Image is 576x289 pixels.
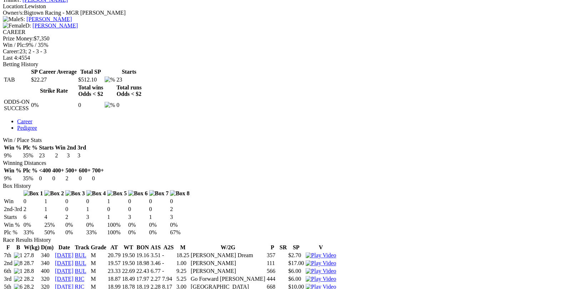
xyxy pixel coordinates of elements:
div: 9% / 35% [3,42,573,48]
th: A1S [150,244,161,251]
img: Box 4 [86,190,106,197]
img: Female [3,23,25,29]
td: 0 [149,198,169,205]
a: Pedigree [17,125,37,131]
td: 19.16 [136,252,150,259]
td: 23 [116,76,142,83]
td: 340 [41,252,54,259]
td: 22.69 [122,268,135,275]
th: V [305,244,337,251]
td: 2nd [4,260,13,267]
img: 8 [14,260,22,267]
a: View replay [306,276,336,282]
span: S: [3,16,25,22]
td: 27.8 [24,252,40,259]
a: [DATE] [55,276,74,282]
td: 6.77 [150,268,161,275]
td: - [162,252,175,259]
td: [PERSON_NAME] Dream [190,252,266,259]
td: 7.94 [162,276,175,283]
th: Total runs Odds < $2 [116,84,142,98]
td: 3.51 [150,252,161,259]
th: Starts [39,144,54,151]
a: View replay [306,268,336,274]
th: Plc % [22,167,38,174]
td: 0 [65,198,85,205]
div: Box History [3,183,573,189]
td: 0% [128,221,148,229]
a: BUL [75,260,86,266]
td: 2.27 [150,276,161,283]
div: CAREER [3,29,573,35]
a: View replay [306,253,336,259]
td: $22.27 [31,76,77,83]
img: 2 [14,276,22,283]
th: <400 [39,167,51,174]
td: [PERSON_NAME] [190,260,266,267]
img: Play Video [306,268,336,275]
td: 2 [170,206,190,213]
td: 35% [22,175,38,182]
td: TAB [4,76,30,83]
div: Lewiston [3,3,573,10]
th: BON [136,244,150,251]
th: SP [288,244,305,251]
td: 0% [128,229,148,236]
td: 0 [92,175,104,182]
td: 357 [266,252,279,259]
span: Last 4: [3,55,19,61]
td: 0 [23,198,44,205]
img: % [105,102,115,108]
td: 18.87 [107,276,121,283]
a: Career [17,118,32,124]
img: Male [3,16,20,23]
img: 1 [14,268,22,275]
th: Total SP [78,68,104,75]
td: 0 [39,175,51,182]
td: - [162,260,175,267]
td: 19.50 [122,252,135,259]
td: 6th [4,268,13,275]
span: D: [3,23,31,29]
td: 18.49 [122,276,135,283]
th: Win % [4,167,22,174]
img: 1 [14,253,22,259]
td: 25% [44,221,64,229]
td: $6.00 [288,268,305,275]
td: 1 [44,206,64,213]
div: Winning Distances [3,160,573,166]
a: [DATE] [55,268,74,274]
td: 3 [128,214,148,221]
img: Box 1 [24,190,43,197]
td: 1.00 [176,260,190,267]
th: 600+ [79,167,91,174]
img: Play Video [306,253,336,259]
span: Prize Money: [3,35,34,41]
td: 2 [23,206,44,213]
td: 566 [266,268,279,275]
a: [DATE] [55,260,74,266]
td: 1 [107,214,127,221]
td: ODDS-ON SUCCESS [4,98,30,112]
td: 100% [107,229,127,236]
td: 6 [23,214,44,221]
td: 0% [31,98,77,112]
td: 0 [170,198,190,205]
td: 0% [23,221,44,229]
td: 3 [86,214,106,221]
td: 1 [107,198,127,205]
td: 0 [78,98,104,112]
div: Win / Place Stats [3,137,573,143]
th: W(kg) [24,244,40,251]
td: 0 [149,206,169,213]
span: Career: [3,48,20,54]
th: SR [279,244,287,251]
img: Play Video [306,276,336,283]
td: 5.25 [176,276,190,283]
th: Win % [4,144,22,151]
td: 1 [44,198,64,205]
th: A2S [162,244,175,251]
th: 2nd [66,144,76,151]
td: 0 [116,98,142,112]
div: 4554 [3,55,573,61]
